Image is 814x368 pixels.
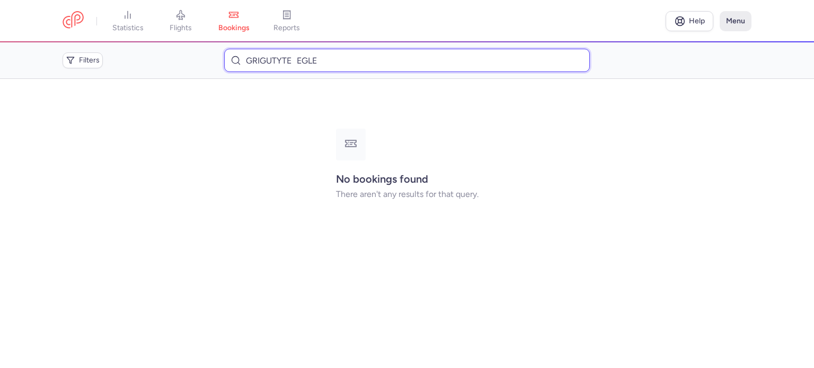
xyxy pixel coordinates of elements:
[79,56,100,65] span: Filters
[63,11,84,31] a: CitizenPlane red outlined logo
[336,190,479,199] p: There aren't any results for that query.
[260,10,313,33] a: reports
[720,11,751,31] button: Menu
[207,10,260,33] a: bookings
[170,23,192,33] span: flights
[112,23,144,33] span: statistics
[63,52,103,68] button: Filters
[666,11,713,31] a: Help
[336,173,428,185] strong: No bookings found
[224,49,589,72] input: Search bookings (PNR, name...)
[689,17,705,25] span: Help
[101,10,154,33] a: statistics
[154,10,207,33] a: flights
[273,23,300,33] span: reports
[218,23,250,33] span: bookings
